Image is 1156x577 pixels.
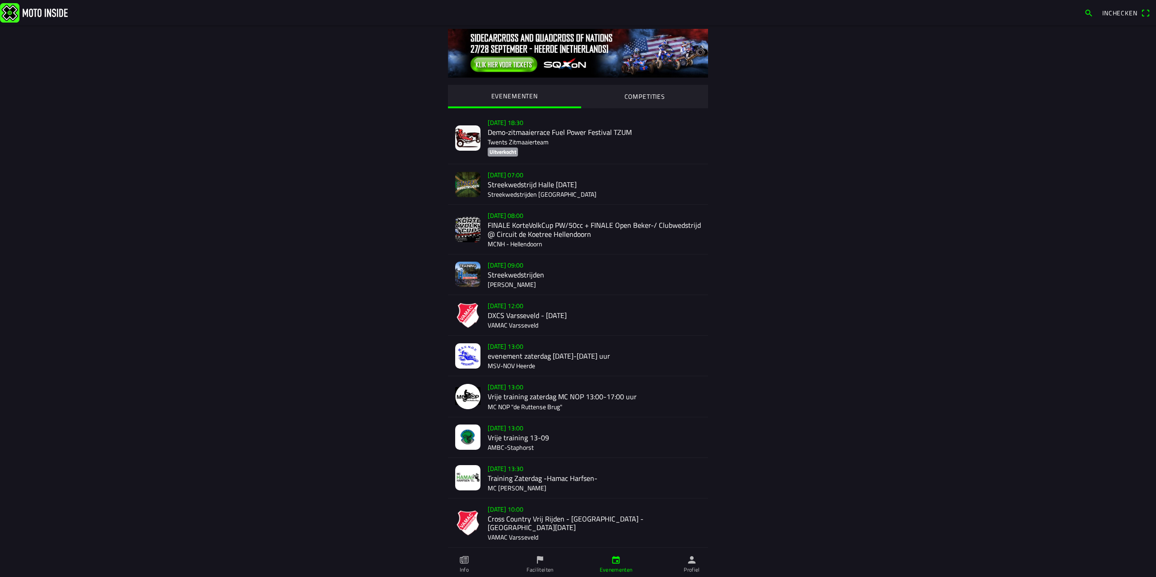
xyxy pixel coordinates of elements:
ion-segment-button: EVENEMENTEN [448,85,581,108]
ion-label: Evenementen [600,566,633,574]
ion-segment-button: COMPETITIES [581,85,709,108]
img: Jr9onrC0yD8203rv07GQoPFRO05txJl9KEmks7zX.jpg [455,125,480,151]
ion-icon: calendar [611,555,621,565]
img: qaiuHcGyss22570fqZKCwYI5GvCJxDNyPIX6KLCV.png [455,303,480,328]
a: [DATE] 12:00DXCS Varsseveld - [DATE]VAMAC Varsseveld [448,295,708,336]
a: [DATE] 09:00Streekwedstrijden[PERSON_NAME] [448,254,708,295]
img: NjdwpvkGicnr6oC83998ZTDUeXJJ29cK9cmzxz8K.png [455,384,480,409]
span: Inchecken [1102,8,1137,18]
img: LHdt34qjO8I1ikqy75xviT6zvODe0JOmFLV3W9KQ.jpeg [455,425,480,450]
img: wnU9VZkziWAzZjs8lAG3JHcHr0adhkas7rPV26Ps.jpg [455,217,480,242]
a: [DATE] 08:00FINALE KorteVolkCup PW/50cc + FINALE Open Beker-/ Clubwedstrijd @ Circuit de Koetree ... [448,205,708,254]
ion-icon: person [687,555,697,565]
a: [DATE] 07:00Streekwedstrijd Halle [DATE]Streekwedstrijden [GEOGRAPHIC_DATA] [448,164,708,205]
a: [DATE] 13:00Vrije training 13-09AMBC-Staphorst [448,417,708,458]
a: [DATE] 13:30Training Zaterdag -Hamac Harfsen-MC [PERSON_NAME] [448,458,708,499]
img: 3Noy6iz9PTugIrKDGCSGZQmfrqI88oHCc4rJj0Rd.jpg [455,343,480,369]
a: [DATE] 13:00Vrije training zaterdag MC NOP 13:00-17:00 uurMC NOP "de Ruttense Brug" [448,376,708,417]
a: [DATE] 18:30Demo-zitmaaierrace Fuel Power Festival TZUMTwents ZitmaaierteamUitverkocht [448,112,708,164]
a: Incheckenqr scanner [1098,5,1154,20]
a: [DATE] 10:00Cross Country Vrij Rijden - [GEOGRAPHIC_DATA] - [GEOGRAPHIC_DATA][DATE]VAMAC Varsseveld [448,499,708,548]
ion-icon: paper [459,555,469,565]
ion-label: Faciliteiten [527,566,553,574]
a: [DATE] 13:00evenement zaterdag [DATE]-[DATE] uurMSV-NOV Heerde [448,336,708,376]
img: YcLucmwudeeljNrVk5d2yE7T27ZwuSnPe5NzkiW2.jpg [455,465,480,490]
img: Y5rwN9z9uPcyXeovWO1qn41Q4V5LkcRjVCcyV7Gt.jpg [455,172,480,197]
img: N3lxsS6Zhak3ei5Q5MtyPEvjHqMuKUUTBqHB2i4g.png [455,262,480,287]
ion-label: Profiel [684,566,700,574]
img: 0tIKNvXMbOBQGQ39g5GyH2eKrZ0ImZcyIMR2rZNf.jpg [448,29,708,78]
a: search [1080,5,1098,20]
ion-label: Info [460,566,469,574]
img: sYA0MdzM3v5BmRmgsWJ1iVL40gp2Fa8khKo0Qj80.png [455,510,480,535]
ion-icon: flag [535,555,545,565]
